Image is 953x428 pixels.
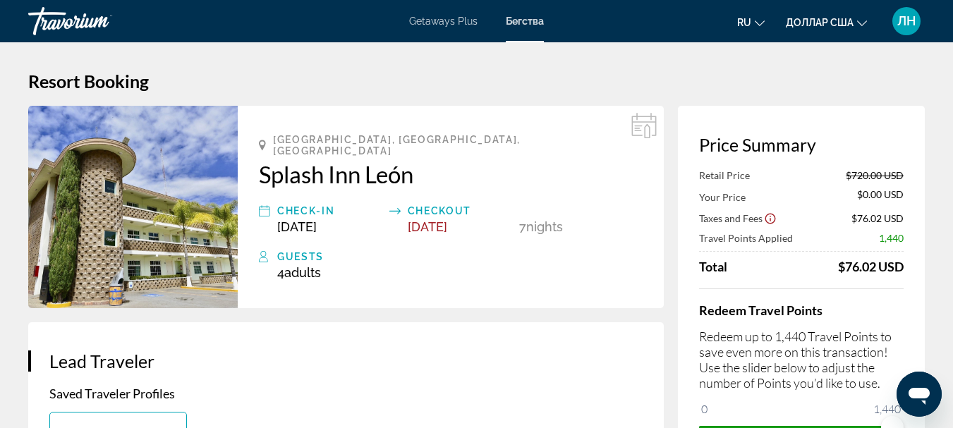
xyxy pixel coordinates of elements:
[699,134,904,155] h3: Price Summary
[764,212,777,224] button: Show Taxes and Fees disclaimer
[838,259,904,274] div: $76.02 USD
[699,212,763,224] span: Taxes and Fees
[409,16,478,27] a: Getaways Plus
[28,71,925,92] h1: Resort Booking
[699,232,793,244] span: Travel Points Applied
[871,401,903,417] span: 1,440
[277,248,643,265] div: Guests
[506,16,544,27] a: Бегства
[699,302,904,318] h4: Redeem Travel Points
[699,401,710,417] span: 0
[273,134,643,157] span: [GEOGRAPHIC_DATA], [GEOGRAPHIC_DATA], [GEOGRAPHIC_DATA]
[699,211,777,225] button: Show Taxes and Fees breakdown
[284,265,321,280] span: Adults
[699,329,904,391] p: Redeem up to 1,440 Travel Points to save even more on this transaction! Use the slider below to a...
[408,202,513,219] div: Checkout
[28,3,169,39] a: Травориум
[526,219,563,234] span: Nights
[897,13,916,28] font: ЛН
[699,191,746,203] span: Your Price
[879,232,904,244] span: 1,440
[786,17,854,28] font: доллар США
[846,169,904,181] span: $720.00 USD
[277,265,321,280] span: 4
[888,6,925,36] button: Меню пользователя
[49,386,643,401] p: Saved Traveler Profiles
[737,12,765,32] button: Изменить язык
[277,219,317,234] span: [DATE]
[737,17,751,28] font: ru
[699,169,750,181] span: Retail Price
[897,372,942,417] iframe: Кнопка для запуска окна сообщений
[851,212,904,224] span: $76.02 USD
[277,202,382,219] div: Check-In
[699,259,727,274] span: Total
[259,160,643,188] a: Splash Inn León
[786,12,867,32] button: Изменить валюту
[857,188,904,204] span: $0.00 USD
[408,219,447,234] span: [DATE]
[49,350,643,372] h3: Lead Traveler
[519,219,526,234] span: 7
